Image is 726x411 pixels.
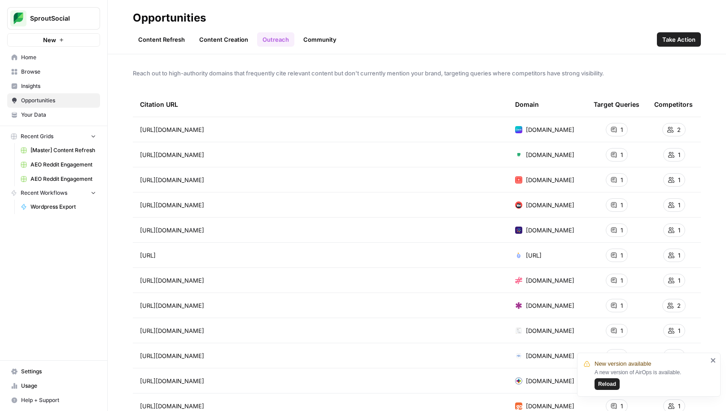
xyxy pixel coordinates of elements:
span: 1 [678,201,680,210]
span: [DOMAIN_NAME] [526,376,574,385]
img: domains-4508820.jpg [515,377,522,385]
span: [DOMAIN_NAME] [526,150,574,159]
img: domains-14792.jpg [515,302,522,309]
span: [URL] [140,251,156,260]
span: 2 [677,125,681,134]
span: [DOMAIN_NAME] [526,201,574,210]
span: Reload [598,380,616,388]
div: Target Queries [594,92,639,117]
span: 1 [621,276,623,285]
a: AEO Reddit Engagement [17,172,100,186]
span: AEO Reddit Engagement [31,175,96,183]
a: Outreach [257,32,294,47]
button: Take Action [657,32,701,47]
span: 1 [621,226,623,235]
span: Your Data [21,111,96,119]
a: Community [298,32,342,47]
span: [URL][DOMAIN_NAME] [140,402,204,411]
img: domains-7059.jpg [515,227,522,234]
span: 1 [678,175,680,184]
span: 1 [621,326,623,335]
a: Home [7,50,100,65]
div: Competitors [654,92,693,117]
span: Home [21,53,96,61]
button: Reload [595,378,620,390]
a: Content Creation [194,32,254,47]
div: Opportunities [133,11,206,25]
span: 1 [678,276,680,285]
span: Recent Grids [21,132,53,140]
img: domains-27907.jpg [515,277,522,284]
span: Usage [21,382,96,390]
span: 1 [621,251,623,260]
span: Recent Workflows [21,189,67,197]
span: [DOMAIN_NAME] [526,326,574,335]
a: Your Data [7,108,100,122]
button: close [710,357,717,364]
a: Opportunities [7,93,100,108]
a: [Master] Content Refresh [17,143,100,157]
a: Settings [7,364,100,379]
button: Workspace: SproutSocial [7,7,100,30]
span: [DOMAIN_NAME] [526,125,574,134]
img: domains-4195.jpg [515,126,522,133]
a: Content Refresh [133,32,190,47]
span: 1 [678,326,680,335]
span: [URL][DOMAIN_NAME] [140,175,204,184]
span: 1 [621,150,623,159]
span: [DOMAIN_NAME] [526,175,574,184]
span: Wordpress Export [31,203,96,211]
span: [URL][DOMAIN_NAME] [140,226,204,235]
a: AEO Reddit Engagement [17,157,100,172]
button: Recent Workflows [7,186,100,200]
span: [URL][DOMAIN_NAME] [140,201,204,210]
span: [URL][DOMAIN_NAME] [140,125,204,134]
span: Browse [21,68,96,76]
span: 1 [621,402,623,411]
span: New version available [595,359,651,368]
span: Insights [21,82,96,90]
span: 1 [678,402,680,411]
span: New [43,35,56,44]
span: 1 [678,150,680,159]
span: [DOMAIN_NAME] [526,276,574,285]
img: domains-23795.jpg [515,201,522,209]
img: domains-6664668.jpg [515,151,522,158]
span: [URL][DOMAIN_NAME] [140,150,204,159]
div: A new version of AirOps is available. [595,368,708,390]
span: [URL][DOMAIN_NAME] [140,301,204,310]
button: Help + Support [7,393,100,407]
span: Reach out to high-authority domains that frequently cite relevant content but don't currently men... [133,69,701,78]
span: 1 [621,175,623,184]
span: [DOMAIN_NAME] [526,226,574,235]
span: 1 [621,201,623,210]
span: 1 [678,351,680,360]
span: 1 [621,125,623,134]
img: domains-6268.jpg [515,176,522,184]
span: 2 [677,301,681,310]
span: [URL] [526,251,542,260]
span: 1 [621,301,623,310]
a: Usage [7,379,100,393]
span: [URL][DOMAIN_NAME] [140,376,204,385]
span: Help + Support [21,396,96,404]
img: domains-44191.jpg [515,327,522,334]
span: 1 [621,351,623,360]
img: domains-289112.jpg [515,252,522,259]
div: Citation URL [140,92,501,117]
span: 1 [678,251,680,260]
span: SproutSocial [30,14,84,23]
span: 1 [678,226,680,235]
span: Take Action [662,35,695,44]
div: Domain [515,92,539,117]
img: domains-15062.jpg [515,402,522,410]
a: Browse [7,65,100,79]
span: Opportunities [21,96,96,105]
span: [URL][DOMAIN_NAME] [140,276,204,285]
span: [DOMAIN_NAME] [526,301,574,310]
a: Wordpress Export [17,200,100,214]
span: [URL][DOMAIN_NAME] [140,351,204,360]
span: [URL][DOMAIN_NAME] [140,326,204,335]
span: [DOMAIN_NAME] [526,402,574,411]
button: Recent Grids [7,130,100,143]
